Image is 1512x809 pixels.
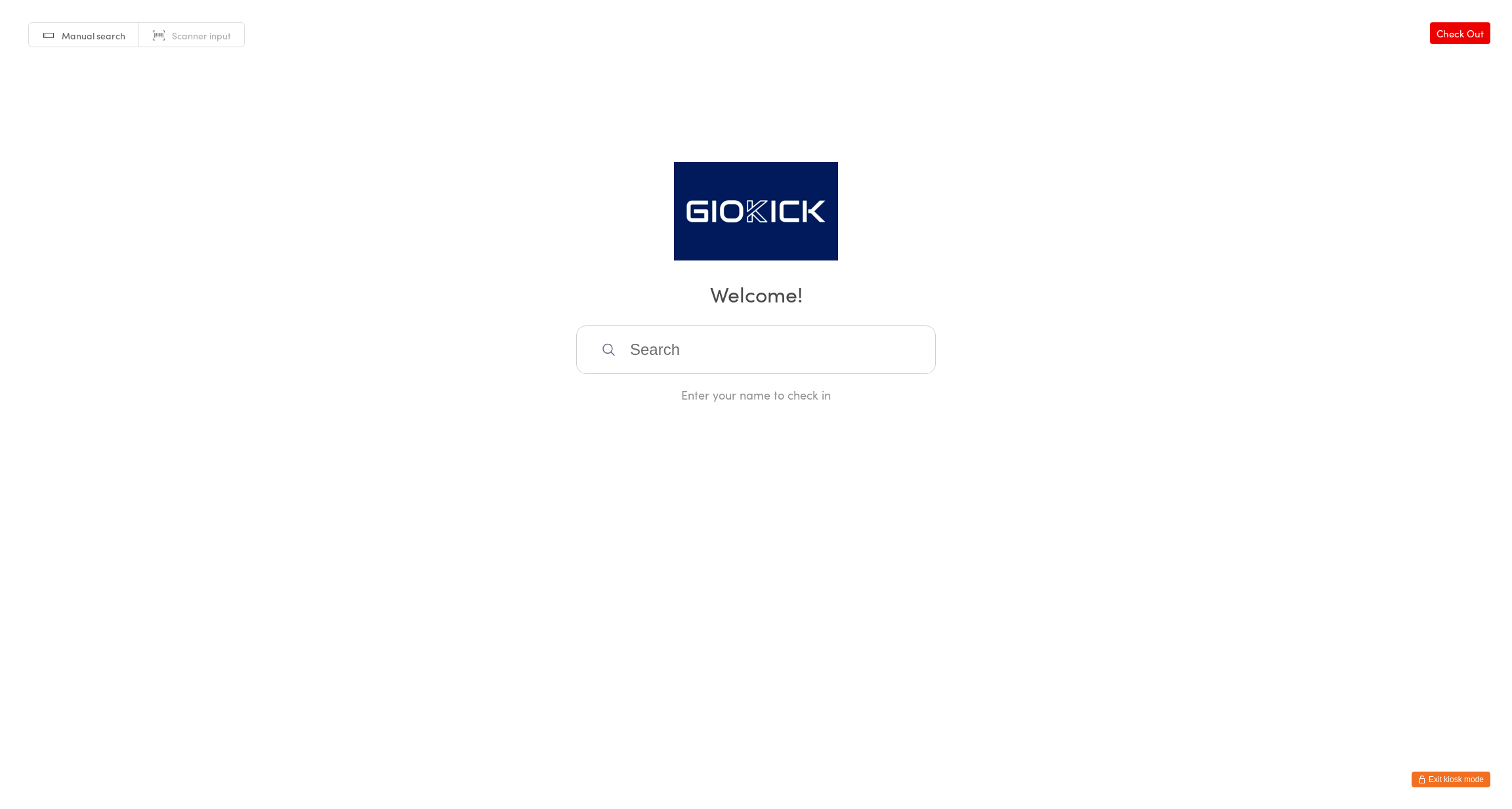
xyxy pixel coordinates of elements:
[674,162,838,260] img: Giokick Martial Arts
[1430,22,1490,44] a: Check Out
[1412,772,1490,787] button: Exit kiosk mode
[576,386,936,403] div: Enter your name to check in
[13,279,1499,308] h2: Welcome!
[172,29,231,42] span: Scanner input
[62,29,125,42] span: Manual search
[576,325,936,374] input: Search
